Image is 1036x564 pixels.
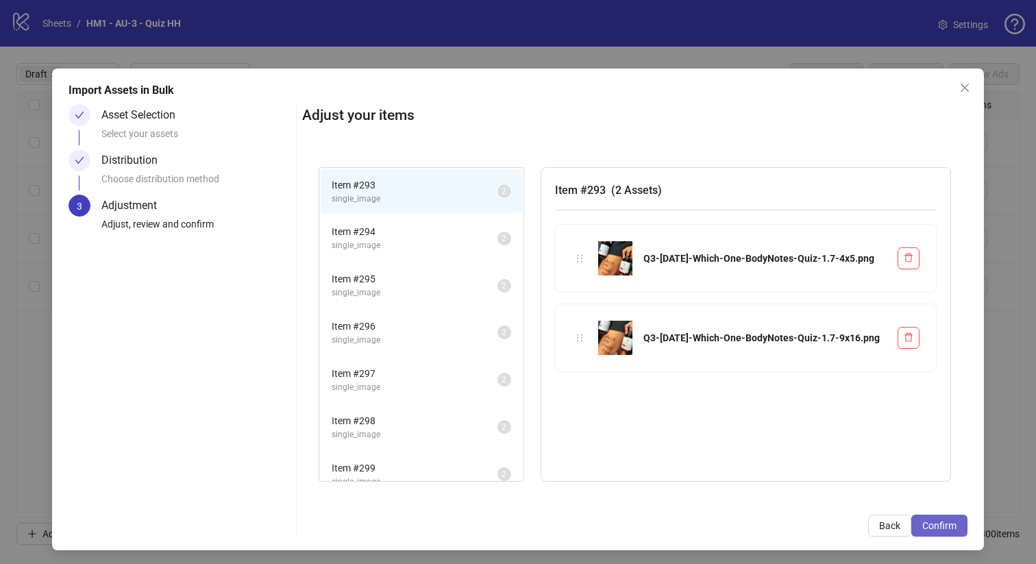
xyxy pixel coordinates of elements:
[497,184,511,198] sup: 2
[332,381,497,394] span: single_image
[502,234,506,243] span: 2
[575,333,584,343] span: holder
[497,373,511,387] sup: 2
[502,186,506,196] span: 2
[101,217,291,240] div: Adjust, review and confirm
[332,366,497,381] span: Item # 297
[898,327,920,349] button: Delete
[302,104,968,127] h2: Adjust your items
[497,232,511,245] sup: 2
[598,241,632,275] img: Q3-08-AUG-2025-Which-One-BodyNotes-Quiz-1.7-4x5.png
[497,279,511,293] sup: 2
[332,476,497,489] span: single_image
[497,326,511,339] sup: 2
[598,321,632,355] img: Q3-08-AUG-2025-Which-One-BodyNotes-Quiz-1.7-9x16.png
[898,247,920,269] button: Delete
[879,520,900,531] span: Back
[332,193,497,206] span: single_image
[332,461,497,476] span: Item # 299
[502,469,506,479] span: 2
[502,375,506,384] span: 2
[911,515,967,537] button: Confirm
[572,330,587,345] div: holder
[101,126,291,149] div: Select your assets
[954,77,976,99] button: Close
[572,251,587,266] div: holder
[332,239,497,252] span: single_image
[904,332,913,342] span: delete
[77,201,82,212] span: 3
[75,110,84,120] span: check
[555,182,937,199] h3: Item # 293
[502,328,506,337] span: 2
[611,184,662,197] span: ( 2 Assets )
[332,413,497,428] span: Item # 298
[332,271,497,286] span: Item # 295
[868,515,911,537] button: Back
[497,467,511,481] sup: 2
[643,330,887,345] div: Q3-[DATE]-Which-One-BodyNotes-Quiz-1.7-9x16.png
[332,334,497,347] span: single_image
[575,254,584,263] span: holder
[75,156,84,165] span: check
[332,177,497,193] span: Item # 293
[904,253,913,262] span: delete
[101,171,291,195] div: Choose distribution method
[332,286,497,299] span: single_image
[332,224,497,239] span: Item # 294
[332,319,497,334] span: Item # 296
[959,82,970,93] span: close
[502,281,506,291] span: 2
[332,428,497,441] span: single_image
[497,420,511,434] sup: 2
[502,422,506,432] span: 2
[101,104,186,126] div: Asset Selection
[643,251,887,266] div: Q3-[DATE]-Which-One-BodyNotes-Quiz-1.7-4x5.png
[69,82,968,99] div: Import Assets in Bulk
[101,195,168,217] div: Adjustment
[101,149,169,171] div: Distribution
[922,520,957,531] span: Confirm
